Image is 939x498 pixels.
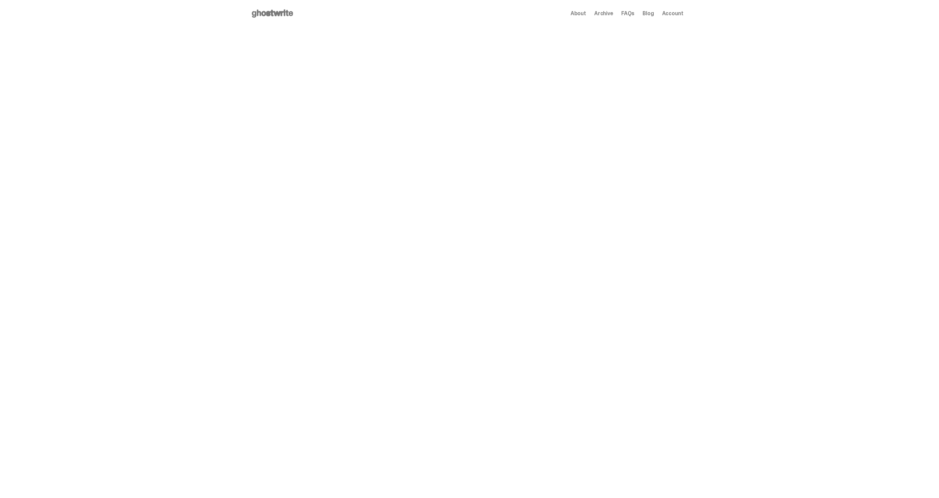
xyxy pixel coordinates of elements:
[643,11,654,16] a: Blog
[571,11,586,16] a: About
[662,11,683,16] a: Account
[621,11,634,16] a: FAQs
[594,11,613,16] a: Archive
